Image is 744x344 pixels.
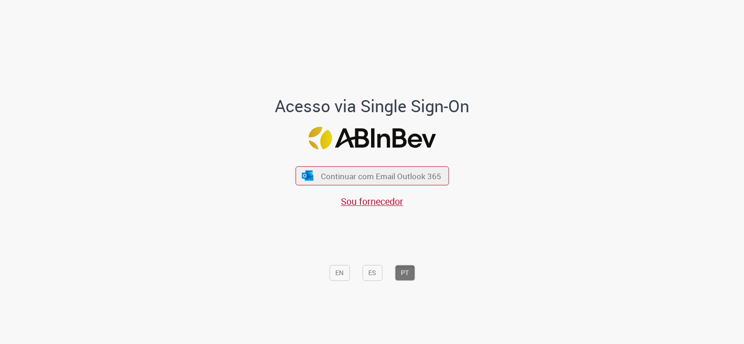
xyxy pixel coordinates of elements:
[395,265,415,281] button: PT
[341,195,403,208] a: Sou fornecedor
[308,127,436,149] img: Logo ABInBev
[329,265,350,281] button: EN
[362,265,382,281] button: ES
[243,97,501,116] h1: Acesso via Single Sign-On
[321,170,441,181] span: Continuar com Email Outlook 365
[295,166,449,185] button: ícone Azure/Microsoft 360 Continuar com Email Outlook 365
[301,171,314,181] img: ícone Azure/Microsoft 360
